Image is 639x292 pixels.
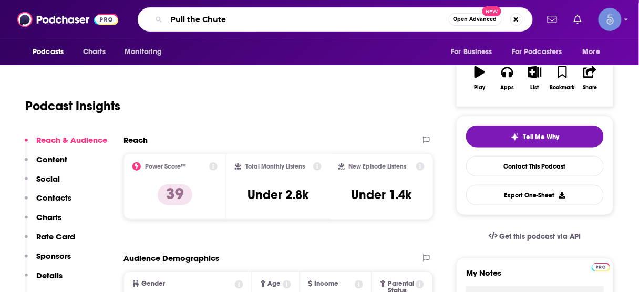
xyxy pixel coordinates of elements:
[576,59,604,97] button: Share
[349,163,407,170] h2: New Episode Listens
[599,8,622,31] img: User Profile
[125,45,162,59] span: Monitoring
[505,42,578,62] button: open menu
[570,11,586,28] a: Show notifications dropdown
[599,8,622,31] button: Show profile menu
[36,135,107,145] p: Reach & Audience
[248,187,309,203] h3: Under 2.8k
[352,187,412,203] h3: Under 1.4k
[25,42,77,62] button: open menu
[268,280,281,287] span: Age
[444,42,506,62] button: open menu
[36,270,63,280] p: Details
[25,154,67,174] button: Content
[454,17,497,22] span: Open Advanced
[245,163,305,170] h2: Total Monthly Listens
[543,11,561,28] a: Show notifications dropdown
[123,253,219,263] h2: Audience Demographics
[145,163,186,170] h2: Power Score™
[449,13,502,26] button: Open AdvancedNew
[25,232,75,251] button: Rate Card
[599,8,622,31] span: Logged in as Spiral5-G1
[36,193,71,203] p: Contacts
[36,174,60,184] p: Social
[549,59,576,97] button: Bookmark
[583,85,597,91] div: Share
[531,85,539,91] div: List
[25,135,107,154] button: Reach & Audience
[36,232,75,242] p: Rate Card
[123,135,148,145] h2: Reach
[314,280,338,287] span: Income
[25,270,63,290] button: Details
[493,59,521,97] button: Apps
[76,42,112,62] a: Charts
[158,184,192,205] p: 39
[512,45,562,59] span: For Podcasters
[141,280,165,287] span: Gender
[25,212,61,232] button: Charts
[167,11,449,28] input: Search podcasts, credits, & more...
[36,212,61,222] p: Charts
[466,156,604,176] a: Contact This Podcast
[592,262,610,272] a: Pro website
[466,126,604,148] button: tell me why sparkleTell Me Why
[117,42,176,62] button: open menu
[575,42,614,62] button: open menu
[466,185,604,205] button: Export One-Sheet
[25,193,71,212] button: Contacts
[25,98,120,114] h1: Podcast Insights
[33,45,64,59] span: Podcasts
[451,45,492,59] span: For Business
[501,85,514,91] div: Apps
[592,263,610,272] img: Podchaser Pro
[25,251,71,270] button: Sponsors
[25,174,60,193] button: Social
[521,59,549,97] button: List
[482,6,501,16] span: New
[480,224,590,249] a: Get this podcast via API
[466,59,493,97] button: Play
[550,85,575,91] div: Bookmark
[17,9,118,29] img: Podchaser - Follow, Share and Rate Podcasts
[583,45,601,59] span: More
[466,268,604,286] label: My Notes
[511,133,519,141] img: tell me why sparkle
[83,45,106,59] span: Charts
[523,133,560,141] span: Tell Me Why
[138,7,533,32] div: Search podcasts, credits, & more...
[36,251,71,261] p: Sponsors
[36,154,67,164] p: Content
[475,85,486,91] div: Play
[500,232,581,241] span: Get this podcast via API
